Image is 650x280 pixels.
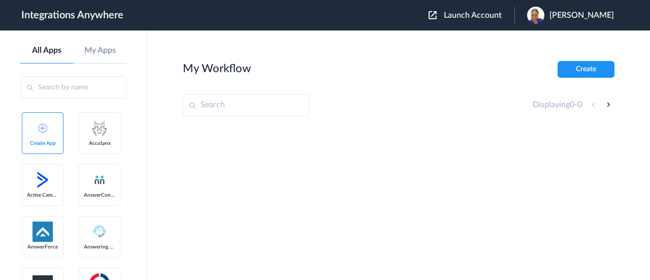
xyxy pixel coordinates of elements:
img: launch-acct-icon.svg [429,11,437,19]
h1: Integrations Anywhere [21,9,123,21]
span: AccuLynx [84,140,115,146]
span: AnswerConnect [84,192,115,198]
img: af-app-logo.svg [32,222,53,242]
span: Launch Account [444,11,502,19]
h2: My Workflow [183,62,251,75]
h4: Displaying - [533,100,582,110]
span: Answering Service [84,244,115,250]
span: [PERSON_NAME] [549,11,614,20]
a: My Apps [74,46,127,55]
a: All Apps [20,46,74,55]
span: Active Campaign [27,192,58,198]
span: Create App [27,140,58,146]
img: answerconnect-logo.svg [93,174,106,186]
input: Search [183,94,309,116]
button: Create [558,61,614,78]
img: add-icon.svg [38,123,47,133]
img: 75429.jpg [527,7,544,24]
img: acculynx-logo.svg [89,118,110,138]
span: 0 [577,101,582,109]
input: Search by name [20,76,126,99]
span: AnswerForce [27,244,58,250]
img: Answering_service.png [89,222,110,242]
button: Launch Account [429,11,514,20]
span: 0 [570,101,574,109]
img: active-campaign-logo.svg [32,170,53,190]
